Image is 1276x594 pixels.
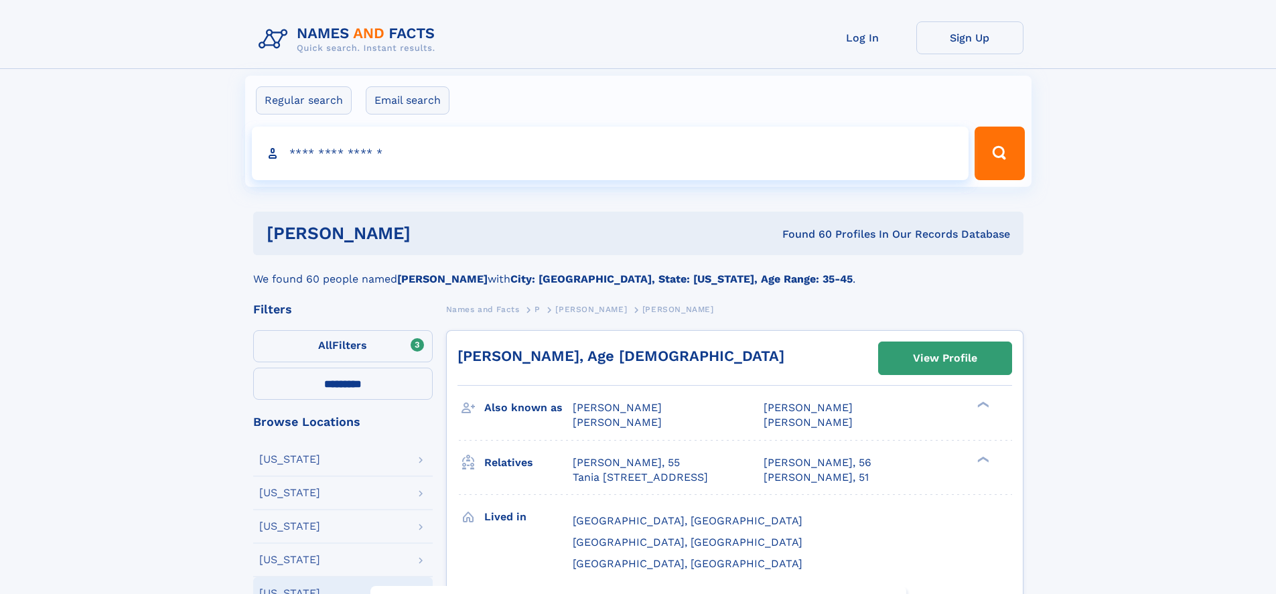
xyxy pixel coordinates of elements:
[253,330,433,362] label: Filters
[573,455,680,470] a: [PERSON_NAME], 55
[879,342,1011,374] a: View Profile
[259,488,320,498] div: [US_STATE]
[259,554,320,565] div: [US_STATE]
[974,400,990,409] div: ❯
[252,127,969,180] input: search input
[253,21,446,58] img: Logo Names and Facts
[366,86,449,115] label: Email search
[975,127,1024,180] button: Search Button
[974,455,990,463] div: ❯
[764,455,871,470] a: [PERSON_NAME], 56
[484,451,573,474] h3: Relatives
[259,521,320,532] div: [US_STATE]
[510,273,853,285] b: City: [GEOGRAPHIC_DATA], State: [US_STATE], Age Range: 35-45
[253,416,433,428] div: Browse Locations
[484,396,573,419] h3: Also known as
[764,470,869,485] a: [PERSON_NAME], 51
[256,86,352,115] label: Regular search
[573,401,662,414] span: [PERSON_NAME]
[446,301,520,317] a: Names and Facts
[555,301,627,317] a: [PERSON_NAME]
[573,536,802,548] span: [GEOGRAPHIC_DATA], [GEOGRAPHIC_DATA]
[764,416,853,429] span: [PERSON_NAME]
[253,303,433,315] div: Filters
[642,305,714,314] span: [PERSON_NAME]
[267,225,597,242] h1: [PERSON_NAME]
[484,506,573,528] h3: Lived in
[573,416,662,429] span: [PERSON_NAME]
[259,454,320,465] div: [US_STATE]
[764,401,853,414] span: [PERSON_NAME]
[913,343,977,374] div: View Profile
[397,273,488,285] b: [PERSON_NAME]
[916,21,1023,54] a: Sign Up
[555,305,627,314] span: [PERSON_NAME]
[573,470,708,485] a: Tania [STREET_ADDRESS]
[457,348,784,364] a: [PERSON_NAME], Age [DEMOGRAPHIC_DATA]
[809,21,916,54] a: Log In
[318,339,332,352] span: All
[573,514,802,527] span: [GEOGRAPHIC_DATA], [GEOGRAPHIC_DATA]
[596,227,1010,242] div: Found 60 Profiles In Our Records Database
[573,557,802,570] span: [GEOGRAPHIC_DATA], [GEOGRAPHIC_DATA]
[535,305,541,314] span: P
[253,255,1023,287] div: We found 60 people named with .
[535,301,541,317] a: P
